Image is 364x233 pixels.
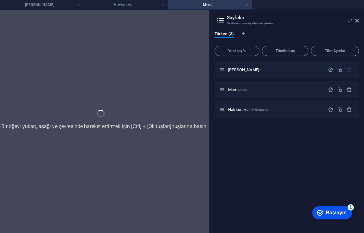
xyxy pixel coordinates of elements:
[239,88,249,92] font: /menü
[227,21,274,25] font: Sayfalarınızı ve ayarlarınızı yönetin
[25,3,54,7] font: [PERSON_NAME]
[260,68,261,72] font: /
[17,7,38,12] font: Başlayın
[311,46,359,56] button: Tüm Ayarlar
[215,31,234,36] font: Türkçe (3)
[347,107,352,112] div: Kaldırmak
[325,49,345,53] font: Tüm Ayarlar
[262,46,309,56] button: Tümünü aç
[40,2,43,7] font: 1
[328,67,333,72] div: Ayarlar
[347,87,352,92] div: Kaldırmak
[337,107,343,112] div: Kopyalamak
[226,107,325,112] div: Hakkımızda/hakkimizda
[337,67,343,72] div: Kopyalamak
[228,67,261,72] span: Sayfayı açmak için tıklayın
[328,107,333,112] div: Ayarlar
[337,87,343,92] div: Kopyalamak
[228,67,259,72] font: [PERSON_NAME]
[226,88,325,92] div: Menü/menü
[114,3,133,7] font: Hakkımızda
[3,3,43,16] div: Başlayın 1 ürün kaldı, %80 tamamlandı
[215,46,259,56] button: Yeni sayfa
[228,87,239,92] font: Menü
[347,67,352,72] div: Başlangıç ​​sayfası silinemez
[203,3,213,7] font: Menü
[276,49,295,53] font: Tümünü aç
[215,31,359,43] div: Dil Sekmeleri
[226,68,325,72] div: [PERSON_NAME]/
[251,108,268,112] font: /hakkimizda
[227,15,244,21] font: Sayfalar
[228,49,246,53] font: Yeni sayfa
[328,87,333,92] div: Ayarlar
[228,107,250,112] font: Hakkımızda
